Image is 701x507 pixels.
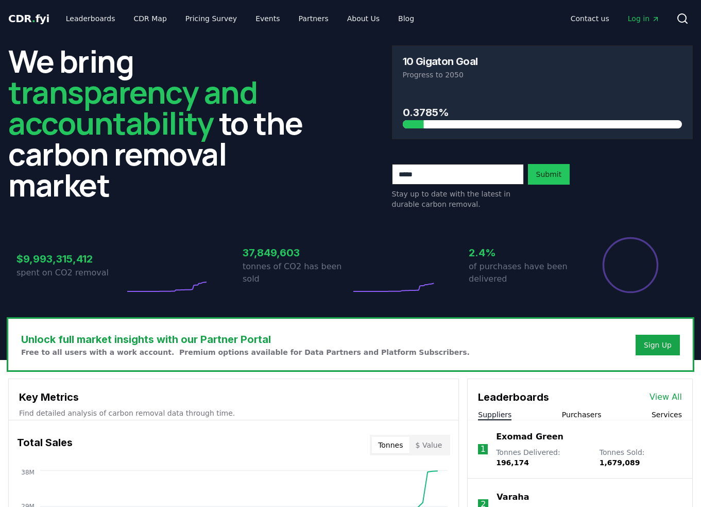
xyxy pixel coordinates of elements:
a: Log in [620,9,668,28]
p: 1 [481,443,486,455]
h3: 2.4% [469,245,577,260]
a: CDR.fyi [8,11,49,26]
h2: We bring to the carbon removal market [8,45,310,200]
div: Percentage of sales delivered [602,236,659,294]
h3: Key Metrics [19,389,448,405]
tspan: 38M [21,469,35,476]
span: 196,174 [496,459,529,467]
p: of purchases have been delivered [469,260,577,285]
button: $ Value [409,437,449,453]
button: Suppliers [478,410,511,420]
p: Free to all users with a work account. Premium options available for Data Partners and Platform S... [21,347,470,357]
h3: 0.3785% [403,105,682,120]
a: Partners [290,9,337,28]
a: Pricing Survey [177,9,245,28]
span: transparency and accountability [8,71,257,144]
p: Find detailed analysis of carbon removal data through time. [19,408,448,418]
button: Submit [528,164,570,185]
h3: 10 Gigaton Goal [403,56,478,67]
p: Stay up to date with the latest in durable carbon removal. [392,189,524,209]
a: Exomad Green [496,431,563,443]
span: CDR fyi [8,12,49,25]
a: Blog [390,9,422,28]
a: Contact us [562,9,618,28]
h3: 37,849,603 [243,245,351,260]
p: Tonnes Delivered : [496,447,589,468]
h3: Leaderboards [478,389,549,405]
p: Tonnes Sold : [600,447,682,468]
button: Purchasers [562,410,602,420]
h3: $9,993,315,412 [16,251,125,267]
nav: Main [562,9,668,28]
a: Events [247,9,288,28]
h3: Unlock full market insights with our Partner Portal [21,332,470,347]
p: Progress to 2050 [403,70,682,80]
a: Varaha [497,491,529,503]
nav: Main [58,9,422,28]
a: Leaderboards [58,9,124,28]
a: CDR Map [126,9,175,28]
span: Log in [628,13,660,24]
span: . [32,12,36,25]
h3: Total Sales [17,435,73,455]
a: Sign Up [644,340,672,350]
p: spent on CO2 removal [16,267,125,279]
a: View All [649,391,682,403]
button: Services [652,410,682,420]
span: 1,679,089 [600,459,640,467]
p: tonnes of CO2 has been sold [243,260,351,285]
button: Tonnes [372,437,409,453]
button: Sign Up [636,335,680,355]
a: About Us [339,9,388,28]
